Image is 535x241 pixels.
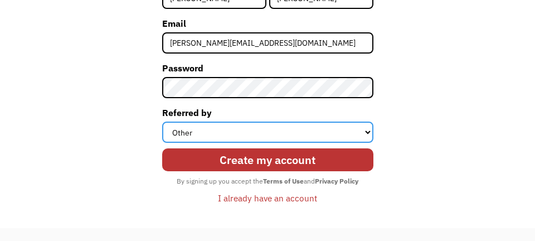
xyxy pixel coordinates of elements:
label: Password [162,59,373,77]
strong: Terms of Use [263,177,304,185]
input: Create my account [162,148,373,171]
div: By signing up you accept the and [171,174,364,189]
label: Email [162,15,373,32]
a: I already have an account [210,189,325,208]
input: john@doe.com [162,32,373,54]
div: I already have an account [218,191,317,205]
label: Referred by [162,104,373,122]
strong: Privacy Policy [315,177,358,185]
